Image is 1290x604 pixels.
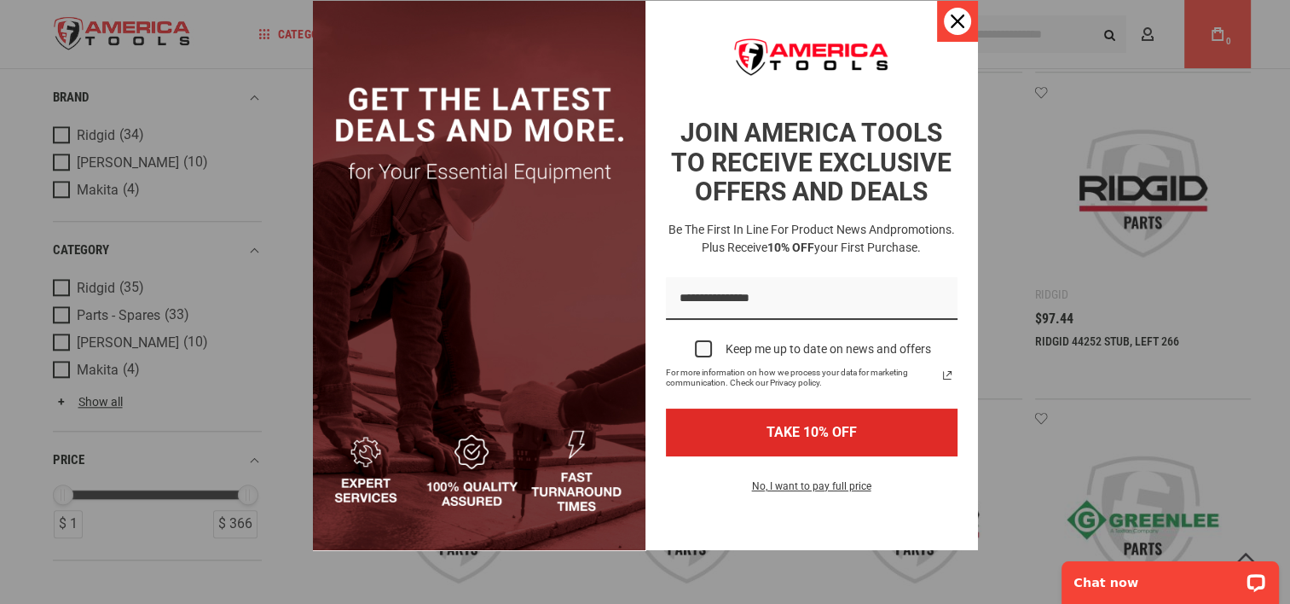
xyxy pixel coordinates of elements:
input: Email field [666,277,957,321]
button: TAKE 10% OFF [666,409,957,456]
span: For more information on how we process your data for marketing communication. Check our Privacy p... [666,368,937,388]
strong: JOIN AMERICA TOOLS TO RECEIVE EXCLUSIVE OFFERS AND DEALS [671,118,952,206]
h3: Be the first in line for product news and [662,221,961,257]
span: promotions. Plus receive your first purchase. [702,223,955,254]
div: Keep me up to date on news and offers [726,342,931,357]
iframe: LiveChat chat widget [1050,550,1290,604]
button: Close [937,1,978,42]
button: No, I want to pay full price [738,477,885,506]
svg: link icon [937,365,957,386]
a: Read our Privacy Policy [937,365,957,386]
svg: close icon [951,15,964,28]
strong: 10% OFF [767,241,814,254]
